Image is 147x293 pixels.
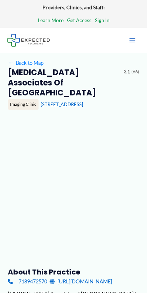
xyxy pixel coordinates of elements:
a: ←Back to Map [8,58,43,68]
span: 3.1 [124,68,130,76]
a: Get Access [67,16,91,25]
span: ← [8,59,14,66]
h3: About this practice [8,267,139,277]
strong: Providers, Clinics, and Staff: [42,4,105,10]
a: 7189472570 [8,277,47,286]
a: [STREET_ADDRESS] [41,101,83,107]
h2: [MEDICAL_DATA] Associates of [GEOGRAPHIC_DATA] [8,68,118,98]
a: [URL][DOMAIN_NAME] [50,277,112,286]
a: Sign In [95,16,110,25]
button: Main menu toggle [125,33,140,48]
img: Expected Healthcare Logo - side, dark font, small [7,34,50,46]
div: Imaging Clinic [8,99,39,109]
a: Learn More [38,16,64,25]
span: (66) [131,68,139,76]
